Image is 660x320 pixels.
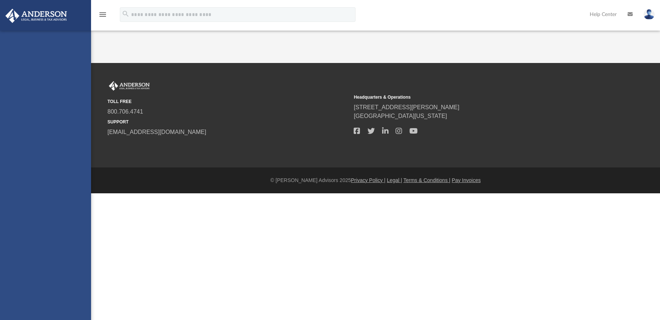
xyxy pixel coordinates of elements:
img: Anderson Advisors Platinum Portal [107,81,151,91]
a: Terms & Conditions | [404,177,451,183]
a: [EMAIL_ADDRESS][DOMAIN_NAME] [107,129,206,135]
a: [GEOGRAPHIC_DATA][US_STATE] [354,113,447,119]
img: User Pic [644,9,655,20]
a: 800.706.4741 [107,108,143,115]
a: Pay Invoices [452,177,480,183]
small: SUPPORT [107,119,349,125]
div: © [PERSON_NAME] Advisors 2025 [91,177,660,184]
i: search [122,10,130,18]
small: Headquarters & Operations [354,94,595,100]
a: Legal | [387,177,402,183]
a: [STREET_ADDRESS][PERSON_NAME] [354,104,459,110]
small: TOLL FREE [107,98,349,105]
a: menu [98,14,107,19]
a: Privacy Policy | [351,177,386,183]
i: menu [98,10,107,19]
img: Anderson Advisors Platinum Portal [3,9,69,23]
